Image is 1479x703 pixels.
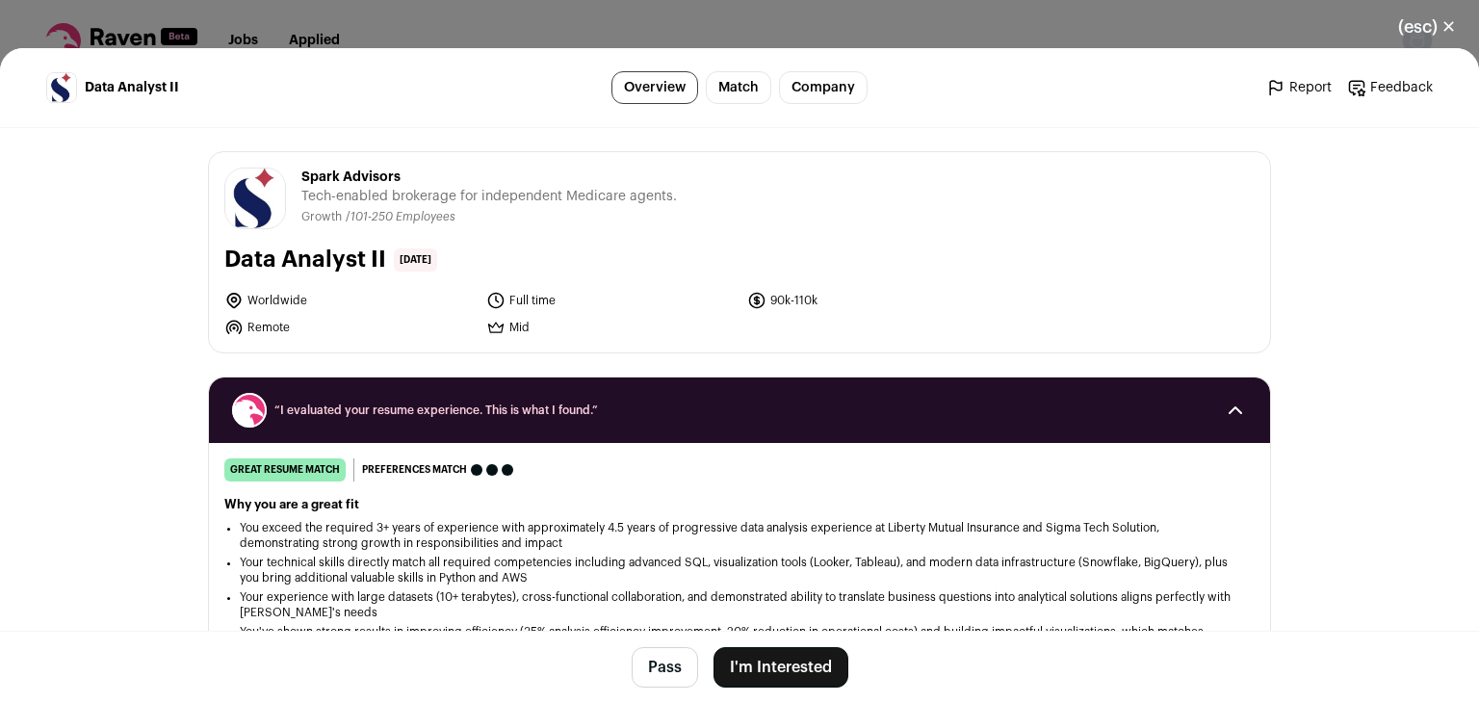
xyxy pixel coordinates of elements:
span: Preferences match [362,460,467,480]
h1: Data Analyst II [224,245,386,275]
span: Spark Advisors [301,168,677,187]
button: Close modal [1375,6,1479,48]
li: Full time [486,291,737,310]
li: Your technical skills directly match all required competencies including advanced SQL, visualizat... [240,555,1239,586]
button: Pass [632,647,698,688]
span: Data Analyst II [85,78,179,97]
h2: Why you are a great fit [224,497,1255,512]
li: Worldwide [224,291,475,310]
li: 90k-110k [747,291,998,310]
img: 7465f906b5a9e08be423e95eb1587a4ec400882098b2accf39a9adcde034d5e8.jpg [47,73,76,102]
a: Company [779,71,868,104]
li: You exceed the required 3+ years of experience with approximately 4.5 years of progressive data a... [240,520,1239,551]
li: Your experience with large datasets (10+ terabytes), cross-functional collaboration, and demonstr... [240,589,1239,620]
a: Report [1266,78,1332,97]
span: 101-250 Employees [350,211,455,222]
span: “I evaluated your resume experience. This is what I found.” [274,403,1205,418]
li: / [346,210,455,224]
span: [DATE] [394,248,437,272]
li: Growth [301,210,346,224]
a: Overview [611,71,698,104]
img: 7465f906b5a9e08be423e95eb1587a4ec400882098b2accf39a9adcde034d5e8.jpg [225,169,285,228]
div: great resume match [224,458,346,482]
a: Feedback [1347,78,1433,97]
span: Tech-enabled brokerage for independent Medicare agents. [301,187,677,206]
li: You've shown strong results in improving efficiency (35% analysis efficiency improvement, 20% red... [240,624,1239,655]
li: Remote [224,318,475,337]
a: Match [706,71,771,104]
li: Mid [486,318,737,337]
button: I'm Interested [714,647,848,688]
